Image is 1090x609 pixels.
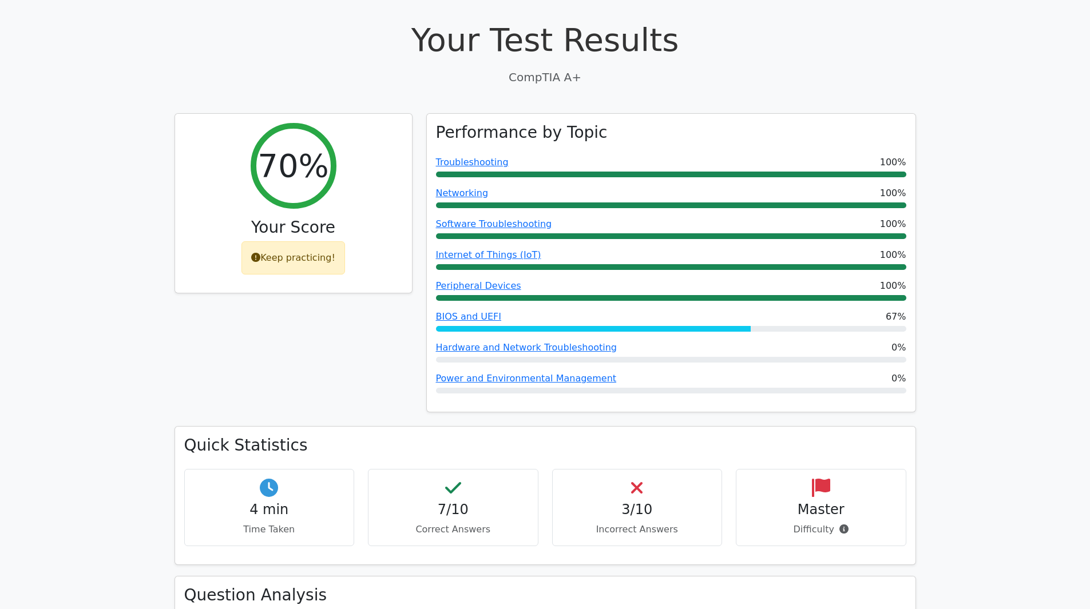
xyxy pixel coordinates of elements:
span: 100% [880,217,906,231]
span: 0% [891,372,906,385]
h1: Your Test Results [175,21,916,59]
a: Peripheral Devices [436,280,521,291]
a: Hardware and Network Troubleshooting [436,342,617,353]
a: Internet of Things (IoT) [436,249,541,260]
span: 100% [880,279,906,293]
p: Correct Answers [378,523,529,536]
h3: Question Analysis [184,586,906,605]
p: Difficulty [746,523,897,536]
h2: 70% [257,146,328,185]
p: Incorrect Answers [562,523,713,536]
p: Time Taken [194,523,345,536]
h4: 7/10 [378,501,529,518]
div: Keep practicing! [241,241,345,274]
a: Software Troubleshooting [436,218,552,229]
h4: 4 min [194,501,345,518]
a: Troubleshooting [436,157,509,168]
a: Networking [436,188,489,198]
h3: Quick Statistics [184,436,906,455]
h4: Master [746,501,897,518]
h3: Your Score [184,218,403,237]
span: 67% [886,310,906,324]
span: 100% [880,186,906,200]
p: CompTIA A+ [175,69,916,86]
h4: 3/10 [562,501,713,518]
a: Power and Environmental Management [436,373,617,384]
h3: Performance by Topic [436,123,608,142]
span: 100% [880,248,906,262]
span: 100% [880,156,906,169]
a: BIOS and UEFI [436,311,501,322]
span: 0% [891,341,906,355]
